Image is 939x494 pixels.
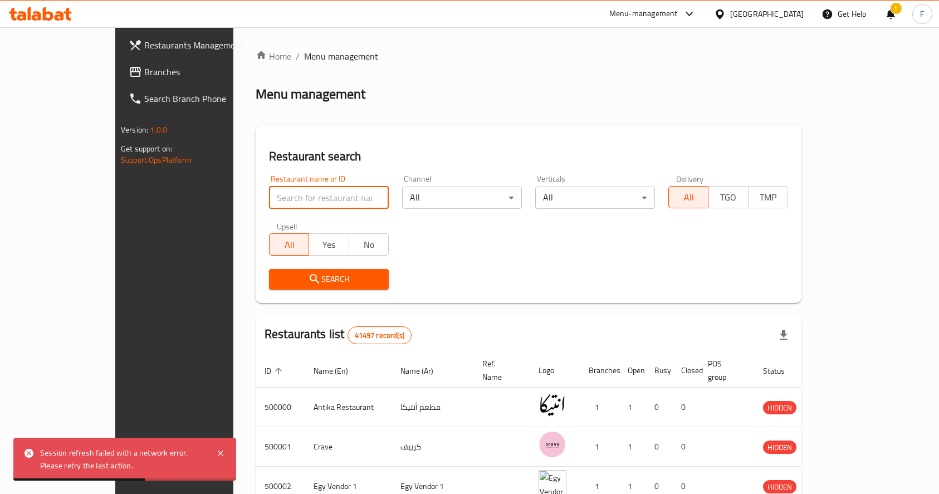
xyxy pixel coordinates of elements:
[400,364,448,378] span: Name (Ar)
[256,388,305,427] td: 500000
[348,330,411,341] span: 41497 record(s)
[580,388,619,427] td: 1
[763,481,796,493] span: HIDDEN
[770,322,797,349] div: Export file
[763,402,796,414] span: HIDDEN
[348,326,412,344] div: Total records count
[672,427,699,467] td: 0
[144,38,263,52] span: Restaurants Management
[609,7,678,21] div: Menu-management
[121,141,172,156] span: Get support on:
[304,50,378,63] span: Menu management
[763,480,796,493] div: HIDDEN
[265,364,286,378] span: ID
[274,237,305,253] span: All
[748,186,788,208] button: TMP
[349,233,389,256] button: No
[713,189,744,206] span: TGO
[150,123,167,137] span: 1.0.0
[619,354,645,388] th: Open
[305,427,392,467] td: Crave
[265,326,412,344] h2: Restaurants list
[354,237,384,253] span: No
[619,388,645,427] td: 1
[763,441,796,454] span: HIDDEN
[392,388,473,427] td: مطعم أنتيكا
[482,357,516,384] span: Ref. Name
[645,354,672,388] th: Busy
[305,388,392,427] td: Antika Restaurant
[314,237,344,253] span: Yes
[763,364,799,378] span: Status
[40,447,205,472] div: Session refresh failed with a network error. Please retry the last action.
[144,92,263,105] span: Search Branch Phone
[920,8,924,20] span: F
[645,427,672,467] td: 0
[539,431,566,458] img: Crave
[672,354,699,388] th: Closed
[120,85,272,112] a: Search Branch Phone
[296,50,300,63] li: /
[673,189,704,206] span: All
[144,65,263,79] span: Branches
[619,427,645,467] td: 1
[121,153,192,167] a: Support.OpsPlatform
[392,427,473,467] td: كرييف
[730,8,804,20] div: [GEOGRAPHIC_DATA]
[269,233,309,256] button: All
[580,427,619,467] td: 1
[277,222,297,230] label: Upsell
[278,272,380,286] span: Search
[269,187,389,209] input: Search for restaurant name or ID..
[269,269,389,290] button: Search
[672,388,699,427] td: 0
[256,427,305,467] td: 500001
[708,186,748,208] button: TGO
[676,175,704,183] label: Delivery
[120,58,272,85] a: Branches
[530,354,580,388] th: Logo
[121,123,148,137] span: Version:
[708,357,741,384] span: POS group
[763,401,796,414] div: HIDDEN
[402,187,522,209] div: All
[314,364,363,378] span: Name (En)
[256,50,801,63] nav: breadcrumb
[535,187,655,209] div: All
[256,50,291,63] a: Home
[309,233,349,256] button: Yes
[645,388,672,427] td: 0
[539,391,566,419] img: Antika Restaurant
[256,85,365,103] h2: Menu management
[120,32,272,58] a: Restaurants Management
[269,148,788,165] h2: Restaurant search
[580,354,619,388] th: Branches
[668,186,708,208] button: All
[753,189,784,206] span: TMP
